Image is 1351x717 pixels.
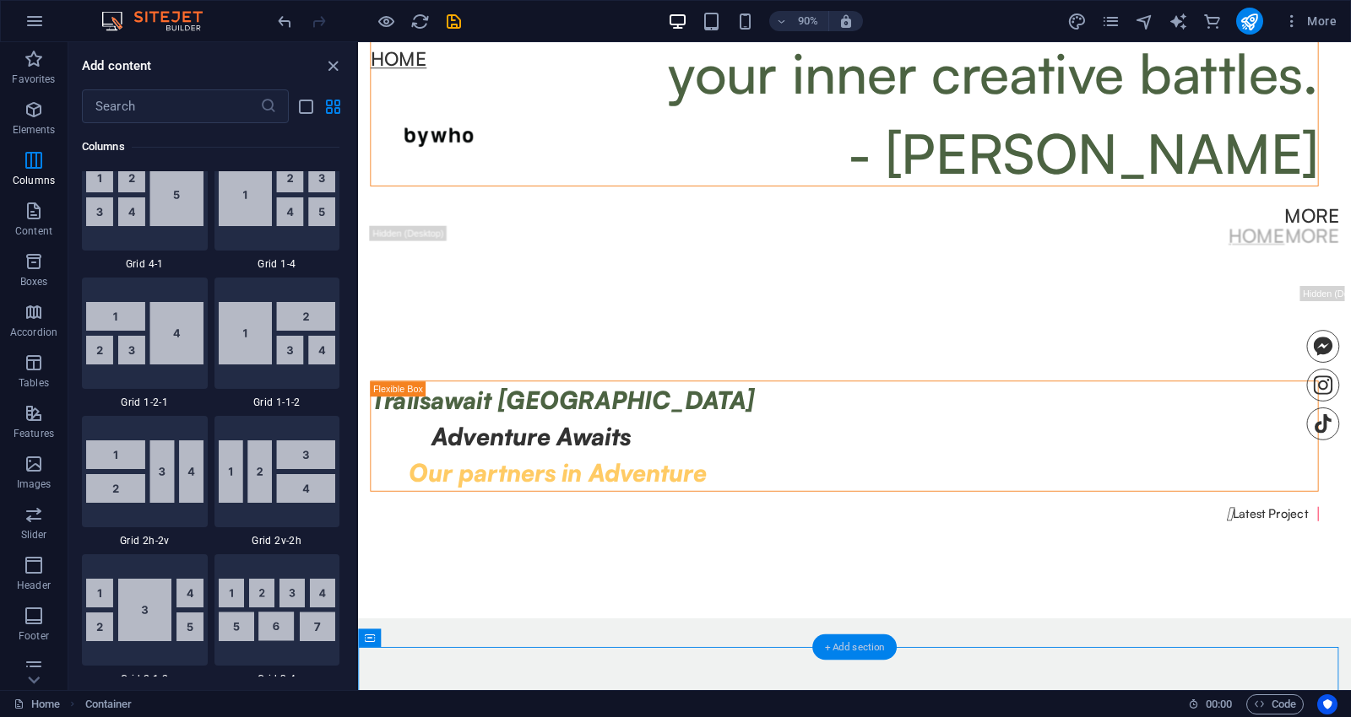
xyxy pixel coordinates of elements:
p: Slider [21,528,47,542]
img: Grid4-1.svg [86,164,203,226]
span: Grid 4-1 [82,257,208,271]
p: Columns [13,174,55,187]
span: Grid 2-1-2 [82,672,208,686]
i: AI Writer [1169,12,1188,31]
button: publish [1236,8,1263,35]
button: 90% [769,11,829,31]
p: Footer [19,629,49,643]
span: : [1218,698,1220,710]
span: Grid 3-4 [214,672,340,686]
p: Tables [19,376,49,390]
i: Navigator [1135,12,1154,31]
p: Content [15,224,52,238]
span: Grid 2v-2h [214,534,340,547]
span: Click to select. Double-click to edit [85,694,133,714]
button: reload [410,11,430,31]
div: Grid 2h-2v [82,416,208,547]
img: Grid1-1-2.svg [219,302,336,364]
button: design [1067,11,1088,31]
h6: Add content [82,56,152,76]
img: Grid1-2-1.svg [86,302,203,364]
img: Grid1-4.svg [219,164,336,226]
i:  [965,515,972,532]
i: Design (Ctrl+Alt+Y) [1067,12,1087,31]
img: Grid2h-2v.svg [86,440,203,503]
i: Pages (Ctrl+Alt+S) [1101,12,1120,31]
button: list-view [296,96,316,116]
img: Grid2-1-2.svg [86,579,203,641]
div: Grid 1-2-1 [82,278,208,409]
div: + Add section [812,634,897,660]
span: Grid 2h-2v [82,534,208,547]
button: More [1277,8,1343,35]
img: Grid3-4.svg [219,579,336,641]
p: Boxes [20,275,48,288]
p: Favorites [12,73,55,86]
div: Grid 1-4 [214,139,340,271]
button: text_generator [1169,11,1189,31]
span: Grid 1-2-1 [82,396,208,409]
button: Usercentrics [1317,694,1337,714]
button: pages [1101,11,1121,31]
img: Grid2v-2h.svg [219,440,336,503]
button: commerce [1202,11,1223,31]
button: undo [274,11,295,31]
input: Search [82,89,260,123]
p: Header [17,579,51,592]
div: Grid 2v-2h [214,416,340,547]
div: Grid 3-4 [214,554,340,686]
i: Publish [1240,12,1259,31]
button: save [443,11,464,31]
span: Grid 1-1-2 [214,396,340,409]
span: Grid 1-4 [214,257,340,271]
button: close panel [323,56,343,76]
button: Code [1246,694,1304,714]
i: Commerce [1202,12,1222,31]
button: navigator [1135,11,1155,31]
span: 00 00 [1206,694,1232,714]
a: Click to cancel selection. Double-click to open Pages [14,694,60,714]
span: More [1283,13,1337,30]
i: Undo: Delete elements (Ctrl+Z) [275,12,295,31]
div: Grid 4-1 [82,139,208,271]
span: Code [1254,694,1296,714]
i: Save (Ctrl+S) [444,12,464,31]
img: Editor Logo [97,11,224,31]
h6: Columns [82,137,339,157]
h6: Session time [1188,694,1233,714]
div: Grid 2-1-2 [82,554,208,686]
p: Features [14,427,54,440]
h6: 90% [795,11,822,31]
p: Images [17,477,52,491]
div: Grid 1-1-2 [214,278,340,409]
p: Accordion [10,326,57,339]
p: Elements [13,123,56,137]
button: grid-view [323,96,343,116]
nav: breadcrumb [85,694,133,714]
